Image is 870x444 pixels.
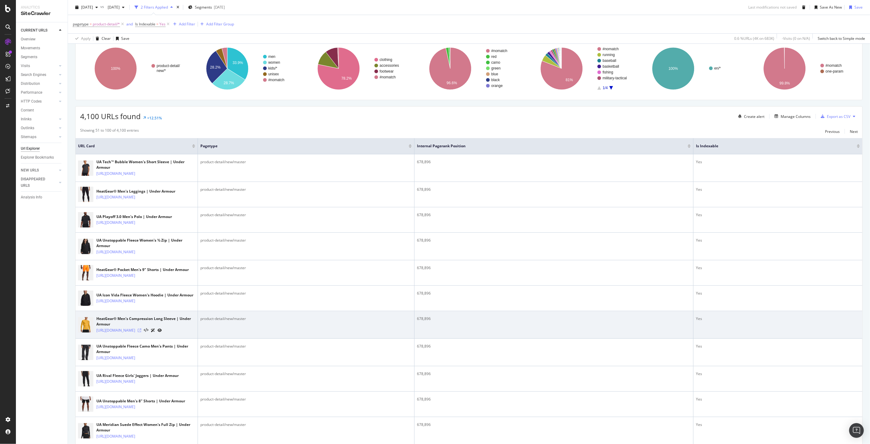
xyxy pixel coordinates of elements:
[566,78,573,82] text: 81%
[93,34,111,43] button: Clear
[179,21,195,27] div: Add Filter
[21,176,57,189] a: DISAPPEARED URLS
[78,143,191,149] span: URL Card
[157,69,166,73] text: new/*
[21,54,37,60] div: Segments
[826,69,843,73] text: one-param
[138,329,141,332] a: Visit Online Page
[21,125,34,131] div: Outlinks
[135,21,155,27] span: Is Indexable
[200,238,412,243] div: product-detail/new/master
[380,69,394,73] text: footwear
[81,5,93,10] span: 2025 Oct. 2nd
[417,344,691,349] div: 678,896
[96,220,135,226] a: [URL][DOMAIN_NAME]
[603,58,616,63] text: baseball
[268,72,279,76] text: unisex
[491,55,496,59] text: red
[268,78,284,82] text: #nomatch
[21,154,54,161] div: Explorer Bookmarks
[156,21,158,27] span: =
[96,378,135,385] a: [URL][DOMAIN_NAME]
[96,316,195,327] div: HeatGear® Men's Compression Long Sleeve | Under Armour
[81,36,91,41] div: Apply
[415,42,522,95] div: A chart.
[73,2,100,12] button: [DATE]
[21,10,63,17] div: SiteCrawler
[96,355,135,361] a: [URL][DOMAIN_NAME]
[96,298,135,304] a: [URL][DOMAIN_NAME]
[198,21,234,28] button: Add Filter Group
[78,237,93,256] img: main image
[147,115,162,121] div: +12.51%
[825,128,840,135] button: Previous
[78,315,93,335] img: main image
[78,185,93,204] img: main image
[224,81,234,85] text: 28.7%
[526,42,634,95] svg: A chart.
[21,72,57,78] a: Search Engines
[603,53,615,57] text: running
[417,316,691,322] div: 678,896
[141,5,168,10] div: 2 Filters Applied
[696,212,860,218] div: Yes
[105,2,127,12] button: [DATE]
[132,2,175,12] button: 2 Filters Applied
[78,263,93,283] img: main image
[696,422,860,427] div: Yes
[417,212,691,218] div: 678,896
[175,4,180,10] div: times
[232,61,243,65] text: 33.9%
[21,194,42,201] div: Analysis Info
[736,111,764,121] button: Create alert
[186,2,227,12] button: Segments[DATE]
[21,72,46,78] div: Search Engines
[195,5,212,10] span: Segments
[73,21,89,27] span: pagetype
[210,65,221,70] text: 28.2%
[748,5,797,10] div: Last modifications not saved
[603,47,619,51] text: #nomatch
[749,42,857,95] svg: A chart.
[638,42,745,95] svg: A chart.
[96,238,195,249] div: UA Unstoppable Fleece Women's ½ Zip | Under Armour
[21,145,63,152] a: Url Explorer
[151,327,155,333] a: AI Url Details
[447,81,457,85] text: 96.6%
[96,433,135,439] a: [URL][DOMAIN_NAME]
[96,249,135,255] a: [URL][DOMAIN_NAME]
[100,4,105,9] span: vs
[73,34,91,43] button: Apply
[782,36,810,41] div: - Visits ( 0 on N/A )
[827,114,850,119] div: Export as CSV
[849,423,864,438] div: Open Intercom Messenger
[21,154,63,161] a: Explorer Bookmarks
[417,265,691,271] div: 678,896
[80,42,188,95] svg: A chart.
[192,42,299,95] svg: A chart.
[825,129,840,134] div: Previous
[96,214,172,220] div: UA Playoff 3.0 Men's Polo | Under Armour
[812,2,842,12] button: Save As New
[21,81,40,87] div: Distribution
[603,86,608,90] text: 1/4
[21,125,57,131] a: Outlinks
[380,58,392,62] text: clothing
[21,36,35,43] div: Overview
[96,267,189,273] div: HeatGear® Pocket Men's 9" Shorts | Under Armour
[21,89,42,96] div: Performance
[78,421,93,441] img: main image
[78,369,93,389] img: main image
[21,27,57,34] a: CURRENT URLS
[491,84,503,88] text: orange
[96,273,135,279] a: [URL][DOMAIN_NAME]
[21,107,34,114] div: Content
[96,189,175,194] div: HeatGear® Men's Leggings | Under Armour
[696,291,860,296] div: Yes
[200,291,412,296] div: product-detail/new/master
[815,34,865,43] button: Switch back to Simple mode
[21,98,57,105] a: HTTP Codes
